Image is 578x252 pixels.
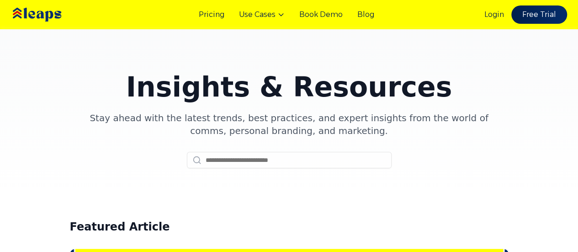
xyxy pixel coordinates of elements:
img: Leaps Logo [11,1,89,28]
a: Pricing [199,9,224,20]
button: Use Cases [239,9,285,20]
h1: Insights & Resources [85,73,494,101]
a: Blog [357,9,374,20]
p: Stay ahead with the latest trends, best practices, and expert insights from the world of comms, p... [85,112,494,137]
a: Book Demo [299,9,343,20]
input: Search articles [187,152,392,168]
a: Free Trial [511,5,567,24]
a: Login [484,9,504,20]
h2: Featured Article [70,220,509,234]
